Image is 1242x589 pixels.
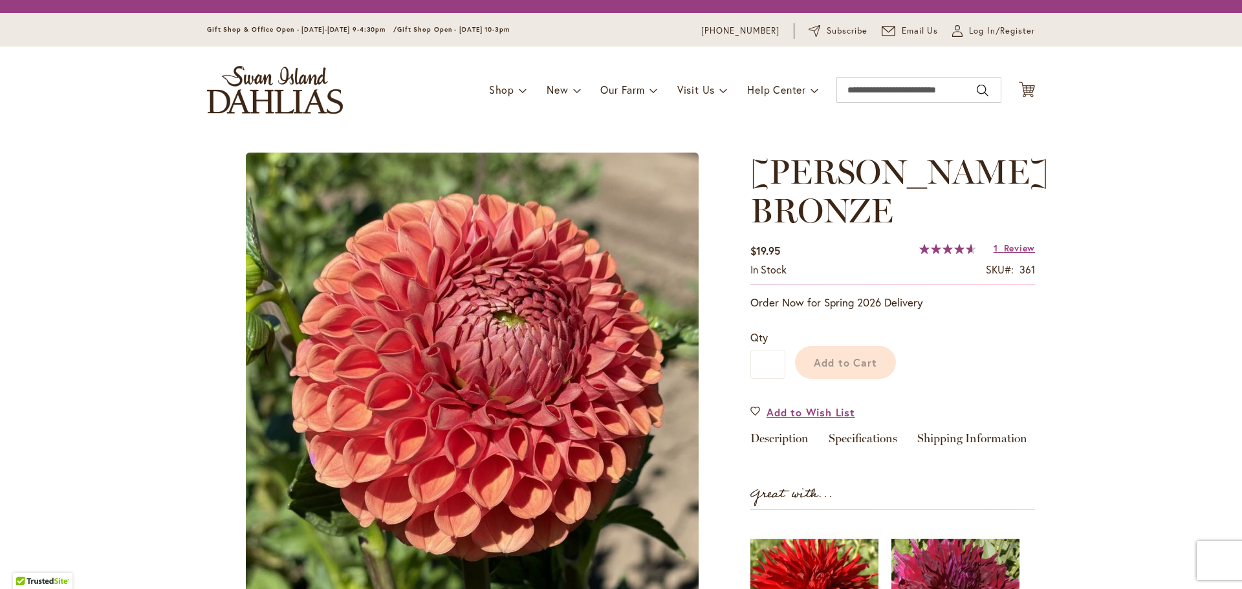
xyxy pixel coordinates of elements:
div: 361 [1019,262,1035,277]
span: Email Us [902,25,939,37]
div: 93% [919,244,976,254]
a: store logo [207,66,343,114]
a: [PHONE_NUMBER] [701,25,779,37]
a: Specifications [829,433,897,451]
span: [PERSON_NAME] BRONZE [750,151,1049,231]
span: Our Farm [600,83,644,96]
p: Order Now for Spring 2026 Delivery [750,295,1035,310]
span: Shop [489,83,514,96]
span: 1 [994,242,998,254]
a: 1 Review [994,242,1035,254]
a: Add to Wish List [750,405,855,420]
a: Email Us [882,25,939,37]
span: Review [1004,242,1035,254]
button: Search [977,80,988,101]
strong: SKU [986,262,1014,276]
a: Shipping Information [917,433,1027,451]
span: New [547,83,568,96]
a: Log In/Register [952,25,1035,37]
span: Qty [750,330,768,344]
span: Gift Shop & Office Open - [DATE]-[DATE] 9-4:30pm / [207,25,397,34]
span: Add to Wish List [767,405,855,420]
span: Gift Shop Open - [DATE] 10-3pm [397,25,510,34]
span: In stock [750,262,787,276]
strong: Great with... [750,484,833,505]
span: Visit Us [677,83,715,96]
div: Availability [750,262,787,277]
span: Subscribe [827,25,867,37]
div: Detailed Product Info [750,433,1035,451]
a: Description [750,433,809,451]
span: Log In/Register [969,25,1035,37]
span: Help Center [747,83,806,96]
span: $19.95 [750,244,780,257]
a: Subscribe [809,25,867,37]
